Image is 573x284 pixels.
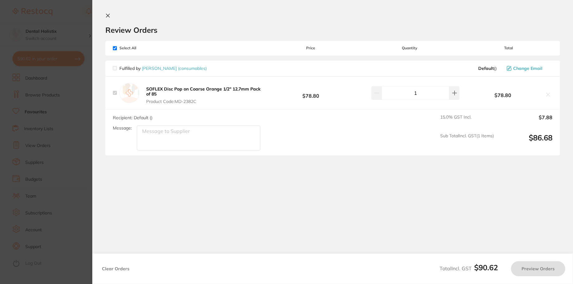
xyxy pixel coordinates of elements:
b: Default [478,66,494,71]
span: Total [465,46,552,50]
p: Fulfilled by [119,66,207,71]
button: Clear Orders [100,261,131,276]
span: Total Incl. GST [440,265,498,272]
b: SOFLEX Disc Pop on Coarse Orange 1/2" 12.7mm Pack of 85 [146,86,261,97]
button: Preview Orders [511,261,565,276]
img: empty.jpg [119,83,139,103]
span: Change Email [513,66,542,71]
b: $78.80 [465,92,541,98]
span: 15.0 % GST Incl. [440,115,494,128]
span: Product Code: MD-2382C [146,99,265,104]
h2: Review Orders [105,25,560,35]
button: SOFLEX Disc Pop on Coarse Orange 1/2" 12.7mm Pack of 85 Product Code:MD-2382C [144,86,267,104]
span: Sub Total Incl. GST ( 1 Items) [440,133,494,150]
span: ( ) [478,66,497,71]
b: $78.80 [267,87,355,99]
b: $90.62 [474,263,498,272]
span: Quantity [355,46,465,50]
output: $86.68 [499,133,552,150]
span: Select All [113,46,175,50]
label: Message: [113,125,132,131]
span: Recipient: Default ( ) [113,115,152,120]
output: $7.88 [499,115,552,128]
a: [PERSON_NAME] (consumables) [142,66,207,71]
button: Change Email [505,66,552,71]
span: Price [267,46,355,50]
